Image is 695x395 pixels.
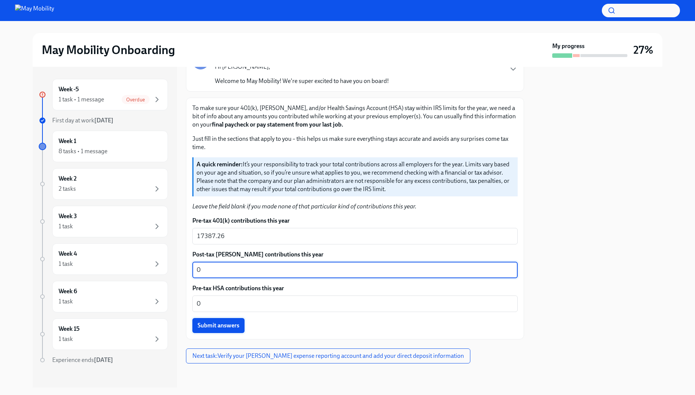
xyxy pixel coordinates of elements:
[39,243,168,275] a: Week 41 task
[59,95,104,104] div: 1 task • 1 message
[39,79,168,110] a: Week -51 task • 1 messageOverdue
[122,97,150,103] span: Overdue
[59,185,76,193] div: 2 tasks
[52,117,113,124] span: First day at work
[197,299,513,308] textarea: 0
[94,117,113,124] strong: [DATE]
[196,160,515,193] p: It’s your responsibility to track your total contributions across all employers for the year. Lim...
[192,203,417,210] em: Leave the field blank if you made none of that particular kind of contributions this year.
[186,348,470,363] button: Next task:Verify your [PERSON_NAME] expense reporting account and add your direct deposit informa...
[52,356,113,363] span: Experience ends
[59,297,73,306] div: 1 task
[59,175,77,183] h6: Week 2
[59,212,77,220] h6: Week 3
[215,77,389,85] p: Welcome to May Mobility! We're super excited to have you on board!
[59,85,79,93] h6: Week -5
[39,168,168,200] a: Week 22 tasks
[192,135,518,151] p: Just fill in the sections that apply to you – this helps us make sure everything stays accurate a...
[42,42,175,57] h2: May Mobility Onboarding
[39,206,168,237] a: Week 31 task
[192,318,245,333] button: Submit answers
[192,217,518,225] label: Pre-tax 401(k) contributions this year
[59,250,77,258] h6: Week 4
[192,284,518,292] label: Pre-tax HSA contributions this year
[39,318,168,350] a: Week 151 task
[15,5,54,17] img: May Mobility
[196,161,243,168] strong: A quick reminder:
[192,104,518,129] p: To make sure your 401(k), [PERSON_NAME], and/or Health Savings Account (HSA) stay within IRS limi...
[212,121,343,128] strong: final paycheck or pay statement from your last job.
[198,322,239,329] span: Submit answers
[39,131,168,162] a: Week 18 tasks • 1 message
[39,116,168,125] a: First day at work[DATE]
[59,325,80,333] h6: Week 15
[552,42,585,50] strong: My progress
[59,260,73,268] div: 1 task
[59,147,107,155] div: 8 tasks • 1 message
[59,335,73,343] div: 1 task
[197,265,513,274] textarea: 0
[192,250,518,259] label: Post-tax [PERSON_NAME] contributions this year
[633,43,653,57] h3: 27%
[94,356,113,363] strong: [DATE]
[59,222,73,231] div: 1 task
[59,287,77,295] h6: Week 6
[39,281,168,312] a: Week 61 task
[59,137,76,145] h6: Week 1
[192,352,464,360] span: Next task : Verify your [PERSON_NAME] expense reporting account and add your direct deposit infor...
[197,232,513,241] textarea: 17387.26
[215,63,389,71] p: Hi [PERSON_NAME],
